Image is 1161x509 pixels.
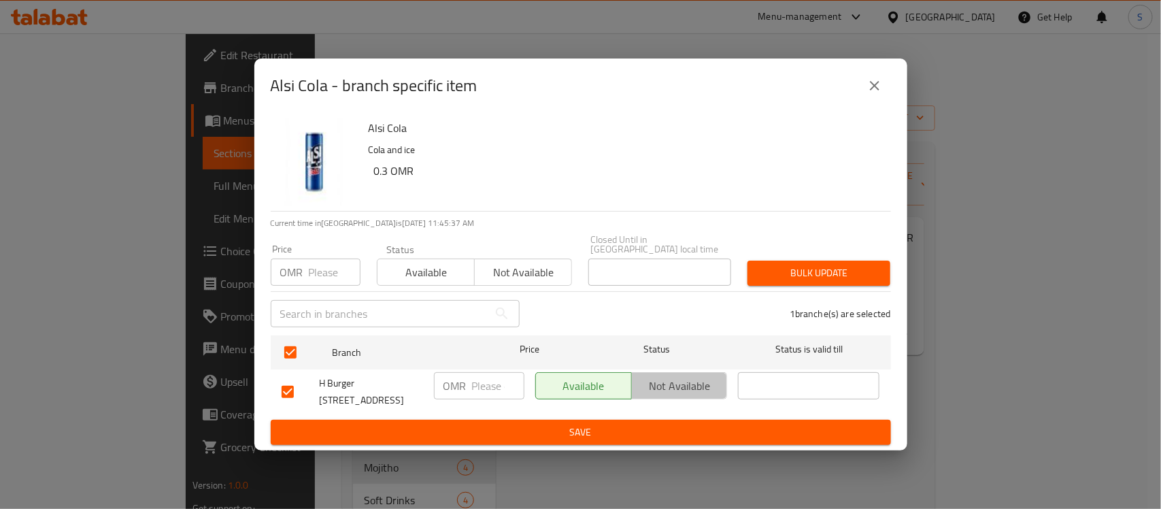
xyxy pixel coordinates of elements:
[480,263,567,282] span: Not available
[271,217,891,229] p: Current time in [GEOGRAPHIC_DATA] is [DATE] 11:45:37 AM
[758,265,879,282] span: Bulk update
[747,261,890,286] button: Bulk update
[586,341,727,358] span: Status
[271,75,477,97] h2: Alsi Cola - branch specific item
[280,264,303,280] p: OMR
[309,259,360,286] input: Please enter price
[271,118,358,206] img: Alsi Cola
[320,375,423,409] span: H Burger [STREET_ADDRESS]
[443,378,467,394] p: OMR
[383,263,469,282] span: Available
[858,69,891,102] button: close
[637,376,722,396] span: Not available
[790,307,891,321] p: 1 branche(s) are selected
[271,420,891,445] button: Save
[369,142,880,159] p: Cola and ice
[282,424,880,441] span: Save
[271,300,488,327] input: Search in branches
[332,344,473,361] span: Branch
[484,341,575,358] span: Price
[738,341,879,358] span: Status is valid till
[377,259,475,286] button: Available
[474,259,572,286] button: Not available
[369,118,880,137] h6: Alsi Cola
[631,372,728,399] button: Not available
[374,161,880,180] h6: 0.3 OMR
[535,372,632,399] button: Available
[472,372,524,399] input: Please enter price
[541,376,626,396] span: Available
